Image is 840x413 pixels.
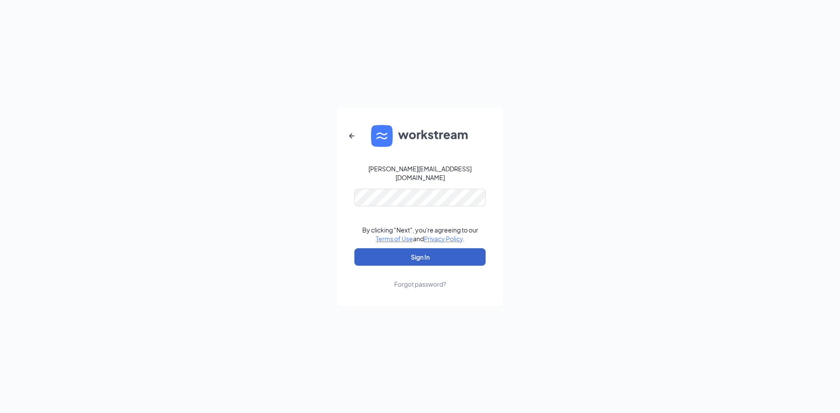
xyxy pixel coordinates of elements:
div: Forgot password? [394,280,446,288]
img: WS logo and Workstream text [371,125,469,147]
a: Forgot password? [394,266,446,288]
div: By clicking "Next", you're agreeing to our and . [362,226,478,243]
a: Privacy Policy [424,235,463,243]
a: Terms of Use [376,235,413,243]
button: ArrowLeftNew [341,125,362,146]
div: [PERSON_NAME][EMAIL_ADDRESS][DOMAIN_NAME] [354,164,486,182]
button: Sign In [354,248,486,266]
svg: ArrowLeftNew [346,131,357,141]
